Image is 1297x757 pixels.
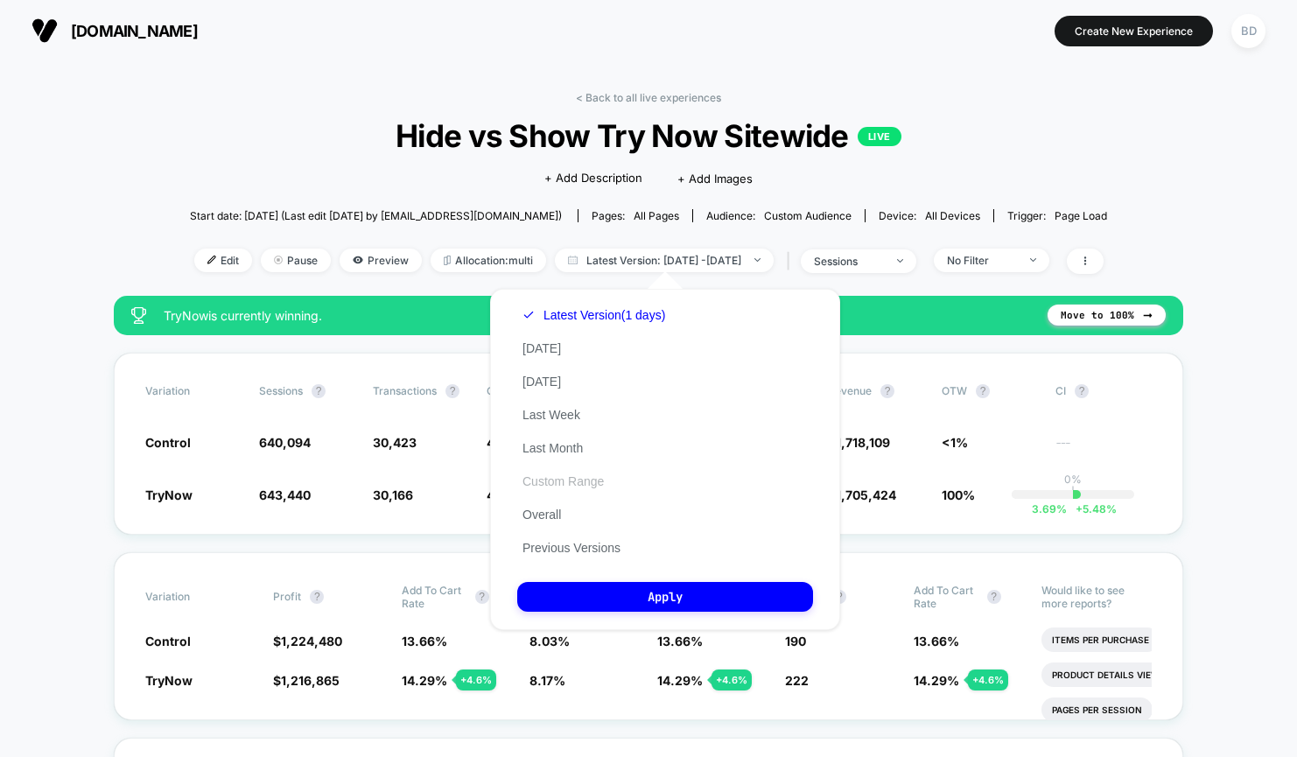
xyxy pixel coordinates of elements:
[529,673,565,688] span: 8.17 %
[828,487,896,502] span: $
[764,209,852,222] span: Custom Audience
[785,634,806,648] span: 190
[145,384,242,398] span: Variation
[145,634,191,648] span: Control
[914,673,959,688] span: 14.29 %
[145,673,193,688] span: TryNow
[259,487,311,502] span: 643,440
[517,507,566,522] button: Overall
[1055,438,1152,451] span: ---
[456,669,496,690] div: + 4.6 %
[373,435,417,450] span: 30,423
[402,584,466,610] span: Add To Cart Rate
[1076,502,1083,515] span: +
[517,473,609,489] button: Custom Range
[592,209,679,222] div: Pages:
[281,634,342,648] span: 1,224,480
[131,307,146,324] img: success_star
[880,384,894,398] button: ?
[431,249,546,272] span: Allocation: multi
[1041,584,1152,610] p: Would like to see more reports?
[828,435,890,450] span: $
[836,487,896,502] span: 1,705,424
[273,673,340,688] span: $
[145,487,193,502] span: TryNow
[782,249,801,274] span: |
[657,673,703,688] span: 14.29 %
[1071,486,1075,499] p: |
[836,435,890,450] span: 1,718,109
[310,590,324,604] button: ?
[1048,305,1166,326] button: Move to 100%
[914,584,978,610] span: Add To Cart Rate
[1067,502,1117,515] span: 5.48 %
[576,91,721,104] a: < Back to all live experiences
[785,673,809,688] span: 222
[568,256,578,264] img: calendar
[712,669,752,690] div: + 4.6 %
[677,172,753,186] span: + Add Images
[402,673,447,688] span: 14.29 %
[261,249,331,272] span: Pause
[544,170,642,187] span: + Add Description
[858,127,901,146] p: LIVE
[555,249,774,272] span: Latest Version: [DATE] - [DATE]
[1041,697,1153,722] li: Pages Per Session
[273,634,342,648] span: $
[968,669,1008,690] div: + 4.6 %
[1064,473,1082,486] p: 0%
[1055,384,1152,398] span: CI
[1226,13,1271,49] button: BD
[914,634,959,648] span: 13.66 %
[814,255,884,268] div: sessions
[976,384,990,398] button: ?
[71,22,198,40] span: [DOMAIN_NAME]
[925,209,980,222] span: all devices
[26,17,203,45] button: [DOMAIN_NAME]
[274,256,283,264] img: end
[706,209,852,222] div: Audience:
[445,384,459,398] button: ?
[32,18,58,44] img: Visually logo
[312,384,326,398] button: ?
[1075,384,1089,398] button: ?
[273,590,301,603] span: Profit
[517,540,626,556] button: Previous Versions
[444,256,451,265] img: rebalance
[373,487,413,502] span: 30,166
[281,673,340,688] span: 1,216,865
[657,634,703,648] span: 13.66 %
[517,307,670,323] button: Latest Version(1 days)
[897,259,903,263] img: end
[529,634,570,648] span: 8.03 %
[1007,209,1107,222] div: Trigger:
[207,256,216,264] img: edit
[259,384,303,397] span: Sessions
[987,590,1001,604] button: ?
[145,435,191,450] span: Control
[1055,209,1107,222] span: Page Load
[259,435,311,450] span: 640,094
[402,634,447,648] span: 13.66 %
[517,582,813,612] button: Apply
[340,249,422,272] span: Preview
[942,435,968,450] span: <1%
[517,374,566,389] button: [DATE]
[942,384,1038,398] span: OTW
[1041,627,1160,652] li: Items Per Purchase
[1231,14,1265,48] div: BD
[1041,662,1202,687] li: Product Details Views Rate
[634,209,679,222] span: all pages
[865,209,993,222] span: Device:
[517,440,588,456] button: Last Month
[517,407,585,423] button: Last Week
[947,254,1017,267] div: No Filter
[942,487,975,502] span: 100%
[145,584,242,610] span: Variation
[373,384,437,397] span: Transactions
[754,258,761,262] img: end
[236,117,1062,154] span: Hide vs Show Try Now Sitewide
[190,209,562,222] span: Start date: [DATE] (Last edit [DATE] by [EMAIL_ADDRESS][DOMAIN_NAME])
[1055,16,1213,46] button: Create New Experience
[194,249,252,272] span: Edit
